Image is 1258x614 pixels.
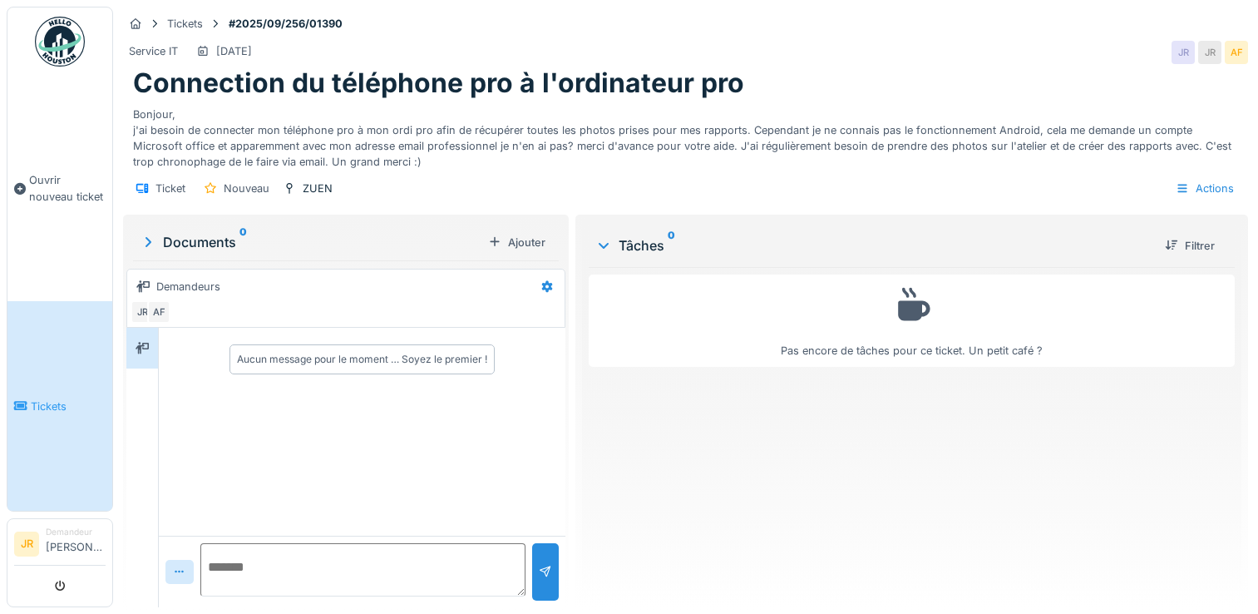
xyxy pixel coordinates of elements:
[46,526,106,538] div: Demandeur
[237,352,487,367] div: Aucun message pour le moment … Soyez le premier !
[29,172,106,204] span: Ouvrir nouveau ticket
[303,181,333,196] div: ZUEN
[1172,41,1195,64] div: JR
[140,232,481,252] div: Documents
[131,300,154,324] div: JR
[1198,41,1221,64] div: JR
[1168,176,1241,201] div: Actions
[224,181,269,196] div: Nouveau
[7,76,112,301] a: Ouvrir nouveau ticket
[14,532,39,557] li: JR
[216,43,252,59] div: [DATE]
[46,526,106,562] li: [PERSON_NAME]
[133,67,744,99] h1: Connection du téléphone pro à l'ordinateur pro
[668,235,675,255] sup: 0
[481,231,552,254] div: Ajouter
[599,282,1224,359] div: Pas encore de tâches pour ce ticket. Un petit café ?
[31,399,106,414] span: Tickets
[239,232,247,252] sup: 0
[1158,235,1221,257] div: Filtrer
[7,301,112,511] a: Tickets
[133,100,1238,171] div: Bonjour, j'ai besoin de connecter mon téléphone pro à mon ordi pro afin de récupérer toutes les p...
[167,16,203,32] div: Tickets
[156,279,220,295] div: Demandeurs
[222,16,349,32] strong: #2025/09/256/01390
[595,235,1152,255] div: Tâches
[1225,41,1248,64] div: AF
[35,17,85,67] img: Badge_color-CXgf-gQk.svg
[147,300,170,324] div: AF
[129,43,178,59] div: Service IT
[155,181,185,196] div: Ticket
[14,526,106,566] a: JR Demandeur[PERSON_NAME]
